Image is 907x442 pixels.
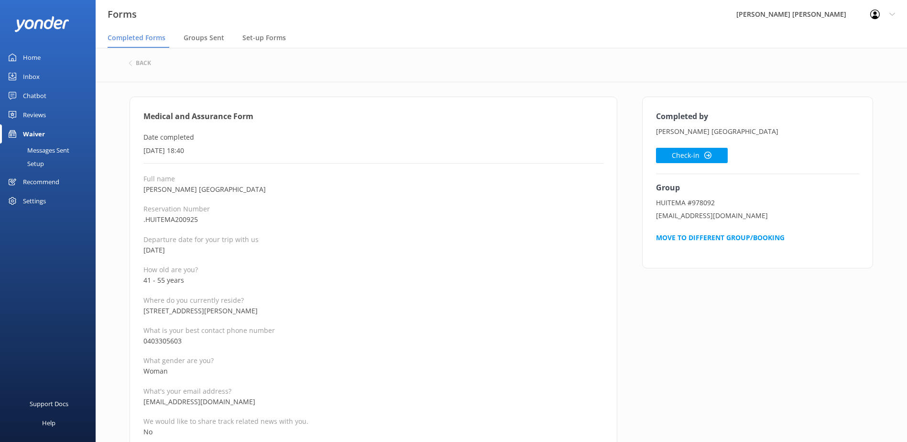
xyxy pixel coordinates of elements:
p: What gender are you? [143,356,603,365]
span: Set-up Forms [242,33,286,43]
a: Setup [6,157,96,170]
div: Chatbot [23,86,46,105]
p: We would like to share track related news with you. [143,417,603,426]
div: Help [42,413,55,432]
p: [EMAIL_ADDRESS][DOMAIN_NAME] [143,397,603,407]
p: [DATE] 18:40 [143,145,603,156]
div: Reviews [23,105,46,124]
button: Check-in [656,148,728,163]
p: [DATE] [143,245,603,255]
p: HUITEMA #978092 [656,198,860,208]
div: Settings [23,191,46,210]
p: How old are you? [143,265,603,274]
h4: Completed by [656,110,860,123]
div: Inbox [23,67,40,86]
div: Home [23,48,41,67]
button: back [129,60,151,66]
p: No [143,427,603,437]
div: Support Docs [30,394,68,413]
h3: Forms [108,7,137,22]
p: [PERSON_NAME] [GEOGRAPHIC_DATA] [656,126,860,137]
h4: Group [656,182,860,194]
p: Reservation Number [143,204,603,213]
div: Setup [6,157,44,170]
p: Where do you currently reside? [143,296,603,305]
p: Full name [143,174,603,183]
p: [PERSON_NAME] [GEOGRAPHIC_DATA] [143,184,603,195]
p: Woman [143,366,603,376]
span: Groups Sent [184,33,224,43]
div: Waiver [23,124,45,144]
p: Departure date for your trip with us [143,235,603,244]
p: [EMAIL_ADDRESS][DOMAIN_NAME] [656,210,860,221]
a: Move to different Group/Booking [656,233,785,242]
h6: back [136,60,151,66]
img: yonder-white-logo.png [14,16,69,32]
p: What is your best contact phone number [143,326,603,335]
p: [STREET_ADDRESS][PERSON_NAME] [143,306,603,316]
p: 0403305603 [143,336,603,346]
h4: Medical and Assurance Form [143,110,603,123]
div: Recommend [23,172,59,191]
div: Messages Sent [6,144,69,157]
span: Completed Forms [108,33,165,43]
a: Messages Sent [6,144,96,157]
p: 41 - 55 years [143,275,603,286]
p: What's your email address? [143,387,603,396]
p: Date completed [143,132,603,143]
p: .HUITEMA200925 [143,214,603,225]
